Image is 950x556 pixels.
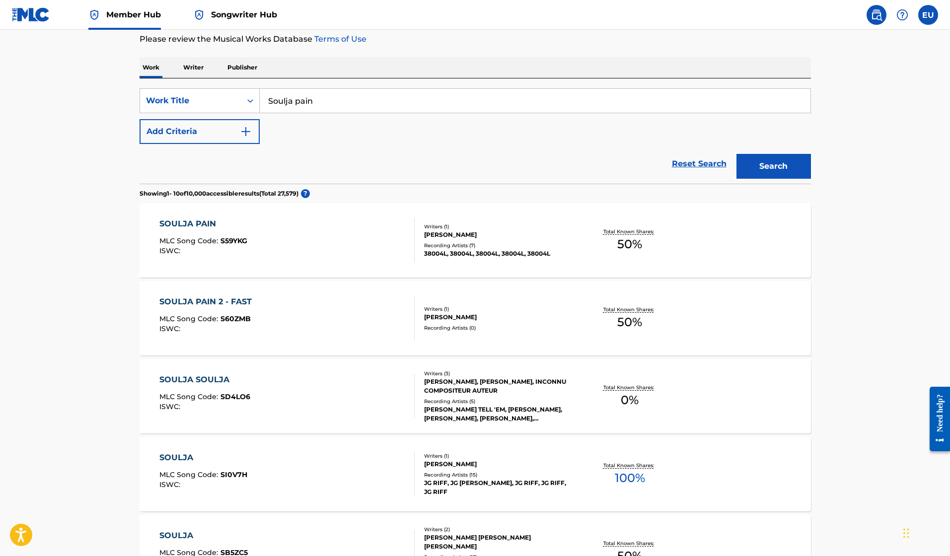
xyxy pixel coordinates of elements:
div: SOULJA [159,452,247,464]
a: SOULJAMLC Song Code:SI0V7HISWC:Writers (1)[PERSON_NAME]Recording Artists (15)JG RIFF, JG [PERSON_... [140,437,811,511]
div: [PERSON_NAME] TELL 'EM, [PERSON_NAME], [PERSON_NAME], [PERSON_NAME], [PERSON_NAME] [424,405,574,423]
div: Writers ( 3 ) [424,370,574,377]
span: SD4LO6 [220,392,250,401]
span: MLC Song Code : [159,236,220,245]
span: 0 % [621,391,639,409]
div: Recording Artists ( 0 ) [424,324,574,332]
span: 100 % [615,469,645,487]
div: Drag [903,518,909,548]
div: [PERSON_NAME] [424,230,574,239]
a: Terms of Use [312,34,366,44]
span: ISWC : [159,480,183,489]
span: MLC Song Code : [159,392,220,401]
img: MLC Logo [12,7,50,22]
img: Top Rightsholder [88,9,100,21]
span: Member Hub [106,9,161,20]
p: Work [140,57,162,78]
span: MLC Song Code : [159,470,220,479]
p: Publisher [224,57,260,78]
p: Showing 1 - 10 of 10,000 accessible results (Total 27,579 ) [140,189,298,198]
div: Recording Artists ( 5 ) [424,398,574,405]
span: 50 % [617,313,642,331]
p: Total Known Shares: [603,384,657,391]
div: Writers ( 1 ) [424,452,574,460]
div: SOULJA [159,530,248,542]
div: Writers ( 2 ) [424,526,574,533]
p: Total Known Shares: [603,540,657,547]
div: SOULJA PAIN [159,218,247,230]
div: JG RIFF, JG [PERSON_NAME], JG RIFF, JG RIFF, JG RIFF [424,479,574,496]
span: ISWC : [159,324,183,333]
button: Add Criteria [140,119,260,144]
div: [PERSON_NAME] [424,313,574,322]
span: SI0V7H [220,470,247,479]
div: User Menu [918,5,938,25]
span: Songwriter Hub [211,9,277,20]
a: SOULJA PAIN 2 - FASTMLC Song Code:S60ZMBISWC:Writers (1)[PERSON_NAME]Recording Artists (0)Total K... [140,281,811,355]
img: 9d2ae6d4665cec9f34b9.svg [240,126,252,138]
div: Work Title [146,95,235,107]
div: SOULJA SOULJA [159,374,250,386]
form: Search Form [140,88,811,184]
div: Writers ( 1 ) [424,223,574,230]
p: Total Known Shares: [603,462,657,469]
div: Recording Artists ( 15 ) [424,471,574,479]
span: ? [301,189,310,198]
iframe: Resource Center [922,377,950,462]
img: search [871,9,882,21]
div: Writers ( 1 ) [424,305,574,313]
img: Top Rightsholder [193,9,205,21]
span: ISWC : [159,402,183,411]
span: MLC Song Code : [159,314,220,323]
span: S60ZMB [220,314,251,323]
span: ISWC : [159,246,183,255]
div: SOULJA PAIN 2 - FAST [159,296,257,308]
a: Public Search [867,5,886,25]
div: Recording Artists ( 7 ) [424,242,574,249]
iframe: Chat Widget [900,508,950,556]
div: [PERSON_NAME] [PERSON_NAME] [PERSON_NAME] [424,533,574,551]
p: Please review the Musical Works Database [140,33,811,45]
span: 50 % [617,235,642,253]
a: Reset Search [667,153,731,175]
div: [PERSON_NAME], [PERSON_NAME], INCONNU COMPOSITEUR AUTEUR [424,377,574,395]
p: Total Known Shares: [603,228,657,235]
p: Total Known Shares: [603,306,657,313]
div: [PERSON_NAME] [424,460,574,469]
button: Search [736,154,811,179]
span: S59YKG [220,236,247,245]
p: Writer [180,57,207,78]
a: SOULJA PAINMLC Song Code:S59YKGISWC:Writers (1)[PERSON_NAME]Recording Artists (7)38004L, 38004L, ... [140,203,811,278]
a: SOULJA SOULJAMLC Song Code:SD4LO6ISWC:Writers (3)[PERSON_NAME], [PERSON_NAME], INCONNU COMPOSITEU... [140,359,811,433]
div: Help [892,5,912,25]
div: 38004L, 38004L, 38004L, 38004L, 38004L [424,249,574,258]
img: help [896,9,908,21]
